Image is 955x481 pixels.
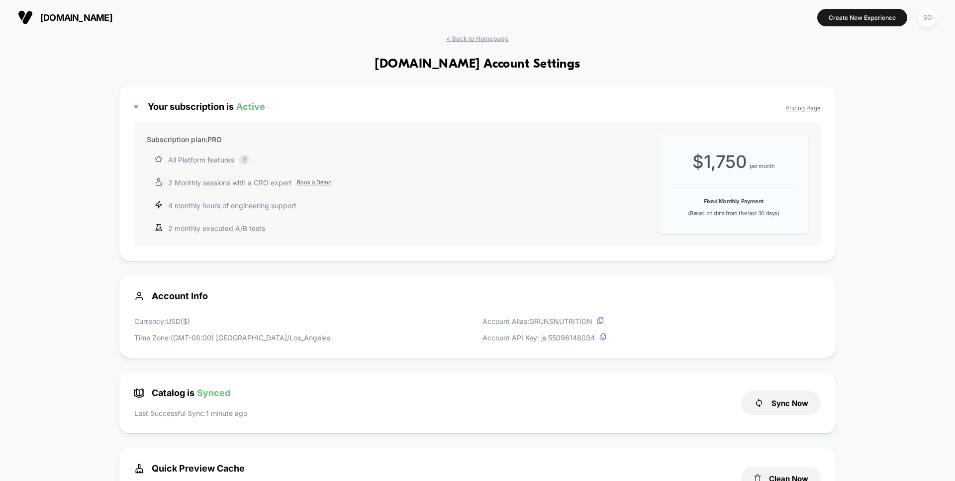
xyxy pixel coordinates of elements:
p: Account Alias: GRUNSNUTRITION [482,316,606,326]
p: 2 Monthly sessions with a CRO expert [168,177,332,188]
div: ? [239,155,249,164]
span: Quick Preview Cache [134,463,245,474]
span: Catalog is [134,388,230,398]
a: Book a Demo [297,178,332,187]
img: Visually logo [18,10,33,25]
p: Currency: USD ( $ ) [134,316,330,326]
span: Account Info [134,291,821,301]
span: [DOMAIN_NAME] [40,12,112,23]
span: Your subscription is [148,101,265,112]
p: Account API Key: js. 55096148034 [482,332,606,343]
button: Sync Now [741,391,821,415]
span: Active [236,101,265,112]
span: per month [750,162,775,169]
p: 2 monthly executed A/B tests [168,223,265,234]
button: Create New Experience [817,9,907,26]
p: Time Zone: (GMT-08:00) [GEOGRAPHIC_DATA]/Los_Angeles [134,332,330,343]
span: < Back to Homepage [446,35,508,42]
p: Subscription plan: PRO [147,134,222,145]
span: Synced [197,388,230,398]
h1: [DOMAIN_NAME] Account Settings [375,57,580,72]
span: $ 1,750 [692,151,747,172]
span: (Based on data from the last 30 days) [688,210,779,217]
button: SG [915,7,940,28]
p: 4 monthly hours of engineering support [168,200,296,211]
b: Fixed Monthly Payment [704,198,764,205]
p: All Platform features [168,155,234,165]
div: SG [918,8,937,27]
button: [DOMAIN_NAME] [15,9,115,25]
p: Last Successful Sync: 1 minute ago [134,408,247,418]
a: Pricing Page [785,104,821,112]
